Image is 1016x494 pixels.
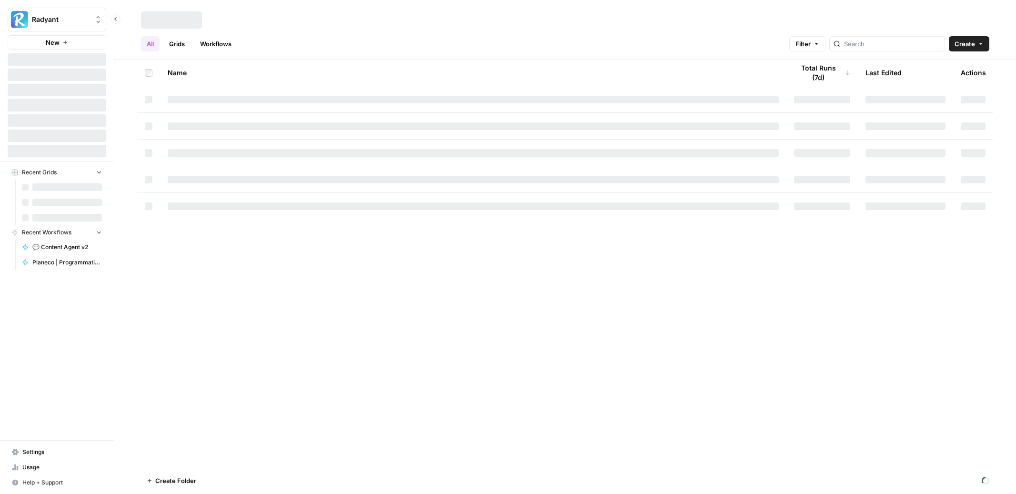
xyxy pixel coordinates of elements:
div: Name [168,60,779,86]
img: Radyant Logo [11,11,28,28]
button: Create [949,36,989,51]
span: Planeco | Programmatic Cluster für "Bauvoranfrage" [32,258,102,267]
div: Last Edited [865,60,902,86]
a: Settings [8,444,106,460]
span: Filter [795,39,811,49]
button: Help + Support [8,475,106,490]
a: 💬 Content Agent v2 [18,240,106,255]
button: Filter [789,36,825,51]
span: Usage [22,463,102,472]
button: New [8,35,106,50]
span: Create [955,39,975,49]
span: Recent Grids [22,168,57,177]
span: 💬 Content Agent v2 [32,243,102,252]
div: Total Runs (7d) [794,60,850,86]
button: Recent Workflows [8,225,106,240]
span: Settings [22,448,102,456]
span: New [46,38,60,47]
span: Recent Workflows [22,228,71,237]
button: Recent Grids [8,165,106,180]
span: Radyant [32,15,90,24]
input: Search [844,39,941,49]
a: Usage [8,460,106,475]
a: Planeco | Programmatic Cluster für "Bauvoranfrage" [18,255,106,270]
a: Workflows [194,36,237,51]
button: Workspace: Radyant [8,8,106,31]
a: Grids [163,36,191,51]
a: All [141,36,160,51]
button: Create Folder [141,473,202,488]
span: Create Folder [155,476,196,485]
div: Actions [961,60,986,86]
span: Help + Support [22,478,102,487]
